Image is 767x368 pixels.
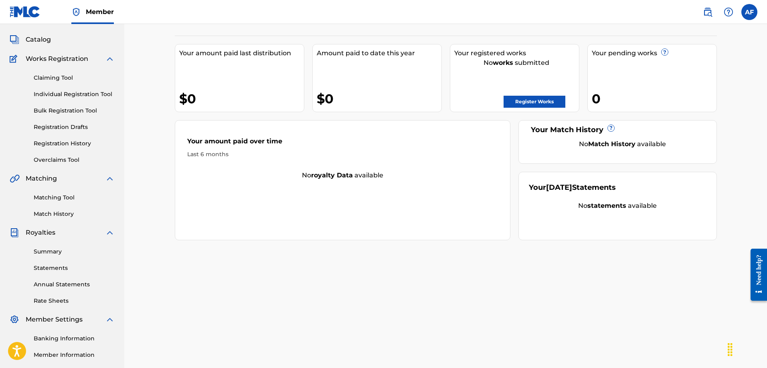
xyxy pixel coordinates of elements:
[529,125,706,135] div: Your Match History
[546,183,572,192] span: [DATE]
[187,150,498,159] div: Last 6 months
[724,338,737,362] div: Drag
[454,48,579,58] div: Your registered works
[10,6,40,18] img: MLC Logo
[34,210,115,218] a: Match History
[34,107,115,115] a: Bulk Registration Tool
[34,90,115,99] a: Individual Registration Tool
[745,243,767,307] iframe: Resource Center
[504,96,565,108] a: Register Works
[724,7,733,17] img: help
[71,7,81,17] img: Top Rightsholder
[34,193,115,202] a: Matching Tool
[454,58,579,68] div: No submitted
[10,35,19,44] img: Catalog
[700,4,716,20] a: Public Search
[175,171,510,180] div: No available
[34,280,115,289] a: Annual Statements
[592,48,716,58] div: Your pending works
[10,315,19,324] img: Member Settings
[105,174,115,183] img: expand
[105,54,115,64] img: expand
[34,351,115,359] a: Member Information
[10,35,51,44] a: CatalogCatalog
[34,156,115,164] a: Overclaims Tool
[34,264,115,272] a: Statements
[608,125,614,131] span: ?
[529,201,706,211] div: No available
[588,140,635,148] strong: Match History
[179,48,304,58] div: Your amount paid last distribution
[105,228,115,237] img: expand
[703,7,712,17] img: search
[187,137,498,150] div: Your amount paid over time
[34,74,115,82] a: Claiming Tool
[317,90,441,108] div: $0
[26,54,88,64] span: Works Registration
[587,202,626,209] strong: statements
[26,228,55,237] span: Royalties
[727,330,767,368] iframe: Chat Widget
[86,7,114,16] span: Member
[529,182,616,193] div: Your Statements
[34,334,115,343] a: Banking Information
[34,247,115,256] a: Summary
[317,48,441,58] div: Amount paid to date this year
[592,90,716,108] div: 0
[179,90,304,108] div: $0
[26,35,51,44] span: Catalog
[10,16,58,25] a: SummarySummary
[311,171,353,179] strong: royalty data
[26,315,83,324] span: Member Settings
[10,174,20,183] img: Matching
[34,297,115,305] a: Rate Sheets
[26,174,57,183] span: Matching
[741,4,757,20] div: User Menu
[10,54,20,64] img: Works Registration
[662,49,668,55] span: ?
[539,139,706,149] div: No available
[493,59,513,66] strong: works
[10,228,19,237] img: Royalties
[34,123,115,131] a: Registration Drafts
[720,4,737,20] div: Help
[34,139,115,148] a: Registration History
[105,315,115,324] img: expand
